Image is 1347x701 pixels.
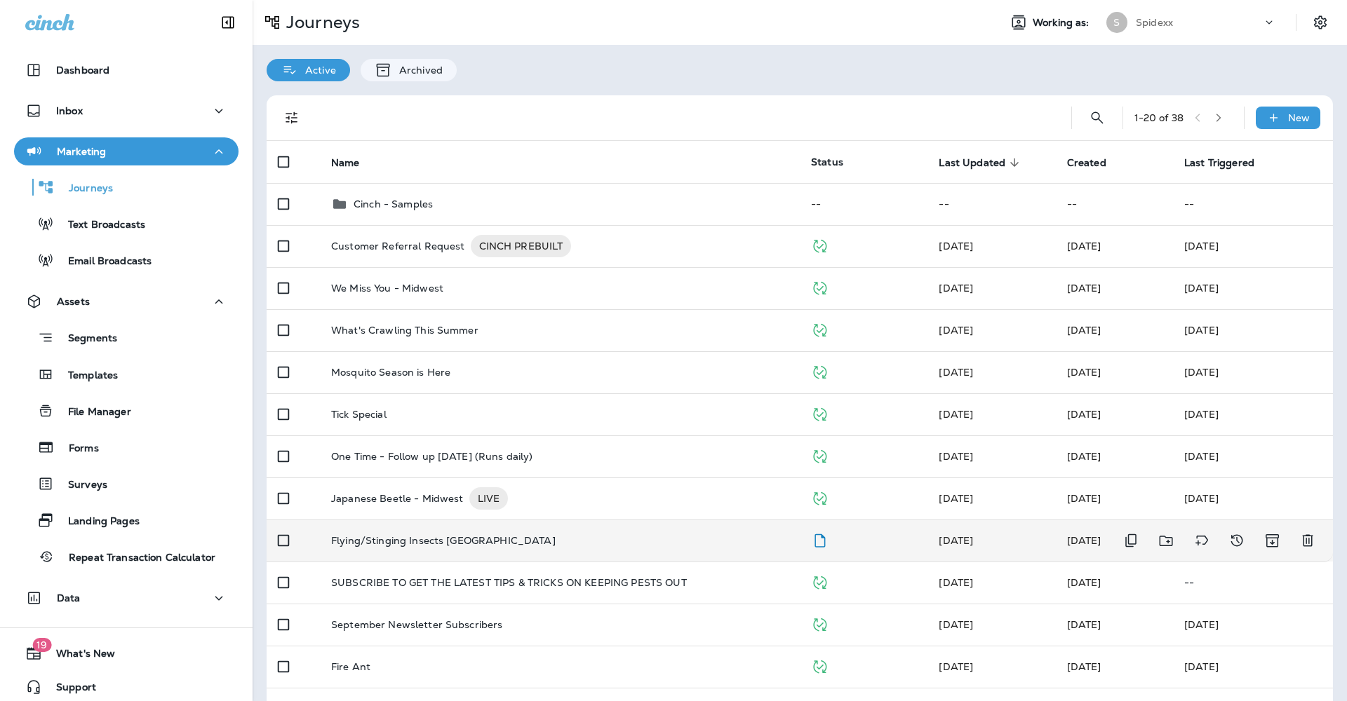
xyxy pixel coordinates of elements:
p: Mosquito Season is Here [331,367,450,378]
span: Last Updated [939,156,1024,169]
p: What's Crawling This Summer [331,325,478,336]
td: [DATE] [1173,604,1333,646]
span: Caitlyn Wade [1067,240,1101,252]
span: Caitlyn Wade [939,660,973,673]
p: New [1288,112,1310,123]
button: Text Broadcasts [14,209,239,238]
button: Assets [14,287,239,315]
span: What's New [42,648,115,665]
button: Collapse Sidebar [208,8,248,36]
button: Search Journeys [1083,104,1111,132]
span: Jason Munk [1067,534,1101,547]
span: Status [811,156,843,168]
span: Created [1067,156,1125,169]
button: Segments [14,322,239,353]
button: Move to folder [1152,526,1181,555]
p: Surveys [54,479,107,492]
p: Japanese Beetle - Midwest [331,487,464,510]
span: Published [811,238,829,251]
span: Frank Carreno [1067,450,1101,463]
span: Jason Munk [939,240,973,252]
p: File Manager [54,406,131,419]
td: [DATE] [1173,477,1333,519]
div: CINCH PREBUILT [471,235,572,257]
p: Flying/Stinging Insects [GEOGRAPHIC_DATA] [331,535,556,546]
p: Cinch - Samples [354,198,433,210]
button: Archive [1258,526,1287,555]
span: Published [811,659,829,672]
button: Support [14,673,239,701]
p: Spidexx [1136,17,1173,28]
td: [DATE] [1173,309,1333,351]
p: Repeat Transaction Calculator [55,552,215,565]
p: Email Broadcasts [54,255,152,268]
span: Last Triggered [1184,157,1254,169]
span: Published [811,407,829,419]
button: Dashboard [14,56,239,84]
span: Last Triggered [1184,156,1273,169]
span: Caitlyn Wade [1067,618,1101,631]
button: Duplicate [1117,526,1145,555]
p: Customer Referral Request [331,235,465,257]
button: 19What's New [14,639,239,667]
p: Journeys [281,12,360,33]
span: Frank Carreno [939,450,973,463]
p: -- [1184,577,1322,588]
span: Caitlyn Wade [1067,492,1101,505]
span: Created [1067,157,1106,169]
span: Caitlyn Wade [939,324,973,336]
button: Surveys [14,469,239,498]
td: [DATE] [1173,393,1333,435]
p: Active [298,64,336,76]
td: -- [1056,183,1173,225]
td: -- [927,183,1055,225]
span: Caitlyn Wade [1067,408,1101,421]
td: [DATE] [1173,646,1333,688]
span: Caitlyn Wade [939,618,973,631]
button: File Manager [14,396,239,426]
button: Journeys [14,172,239,202]
button: Forms [14,433,239,462]
p: September Newsletter Subscribers [331,619,502,630]
span: Published [811,449,829,461]
span: Caitlyn Wade [939,408,973,421]
p: Fire Ant [331,661,370,672]
span: Caitlyn Wade [1067,282,1101,294]
span: Working as: [1033,17,1092,29]
span: Caitlyn Wade [939,534,973,547]
p: Segments [54,332,117,346]
p: Assets [57,296,90,307]
span: Jason Munk [939,492,973,505]
p: Forms [55,442,99,456]
span: Jason Munk [1067,366,1101,379]
p: Archived [392,64,443,76]
span: Caitlyn Wade [939,576,973,589]
p: Data [57,592,81,604]
span: Caitlyn Wade [1067,324,1101,336]
span: Published [811,617,829,629]
p: Tick Special [331,409,387,420]
span: Frank Carreno [1067,576,1101,589]
span: 19 [32,638,51,652]
span: Name [331,156,378,169]
button: Data [14,584,239,612]
p: Journeys [55,182,113,196]
button: Add tags [1188,526,1216,555]
td: -- [1173,183,1333,225]
span: Draft [811,533,829,545]
button: Repeat Transaction Calculator [14,542,239,571]
span: CINCH PREBUILT [471,239,572,253]
div: 1 - 20 of 38 [1134,112,1184,123]
span: Published [811,322,829,335]
span: Last Updated [939,157,1005,169]
button: Landing Pages [14,505,239,535]
span: Support [42,681,96,698]
p: Marketing [57,146,106,157]
span: Published [811,575,829,587]
button: Marketing [14,137,239,165]
button: View Changelog [1223,526,1251,555]
span: LIVE [469,491,509,505]
button: Filters [278,104,306,132]
button: Settings [1308,10,1333,35]
td: [DATE] [1173,435,1333,477]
